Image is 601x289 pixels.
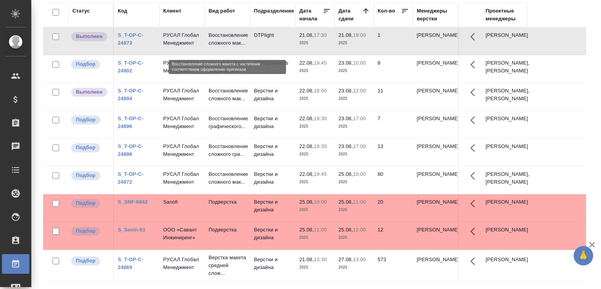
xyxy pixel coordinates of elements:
p: 2025 [299,123,331,130]
td: [PERSON_NAME] [482,111,527,138]
p: Подбор [76,227,95,235]
p: 27.08, [338,256,353,262]
p: РУСАЛ Глобал Менеджмент [163,170,201,186]
div: Статус [72,7,90,15]
td: 12 [374,222,413,249]
button: Здесь прячутся важные кнопки [466,27,484,46]
div: Вид работ [209,7,235,15]
a: S_T-OP-C-24894 [118,88,144,101]
p: Подбор [76,172,95,179]
p: 2025 [338,150,370,158]
p: [PERSON_NAME], [PERSON_NAME] [486,59,523,75]
p: РУСАЛ Глобал Менеджмент [163,87,201,103]
p: 2025 [338,39,370,47]
p: РУСАЛ Глобал Менеджмент [163,31,201,47]
p: 2025 [338,234,370,242]
td: Верстки и дизайна [250,83,295,110]
p: 25.08, [299,199,314,205]
p: Подбор [76,116,95,124]
td: 7 [374,111,413,138]
div: Проектные менеджеры [486,7,523,23]
p: 25.08, [299,227,314,233]
button: Здесь прячутся важные кнопки [466,166,484,185]
p: 22.08, [299,143,314,149]
p: 2025 [338,264,370,271]
button: Здесь прячутся важные кнопки [466,83,484,102]
p: [PERSON_NAME] [417,143,454,150]
p: 19:45 [314,171,327,177]
td: 11 [374,83,413,110]
td: DTPlight [250,27,295,55]
td: 20 [374,194,413,222]
p: 11:00 [353,199,366,205]
p: 2025 [338,123,370,130]
div: Можно подбирать исполнителей [70,226,109,237]
p: [PERSON_NAME] [417,31,454,39]
p: [PERSON_NAME], [PERSON_NAME] [486,170,523,186]
p: Восстановление сложного гра... [209,143,246,158]
p: 17:00 [353,116,366,121]
p: 21.08, [299,256,314,262]
p: 25.08, [338,171,353,177]
p: 10:00 [353,60,366,66]
div: Можно подбирать исполнителей [70,143,109,153]
p: РУСАЛ Глобал Менеджмент [163,256,201,271]
button: Здесь прячутся важные кнопки [466,111,484,130]
p: 2025 [338,178,370,186]
p: РУСАЛ Глобал Менеджмент [163,59,201,75]
button: Здесь прячутся важные кнопки [466,55,484,74]
p: 22.08, [299,88,314,94]
a: S_T-OP-C-24869 [118,256,144,270]
p: Подбор [76,199,95,207]
p: [PERSON_NAME] [417,170,454,178]
p: 2025 [299,206,331,214]
p: [PERSON_NAME] [417,198,454,206]
p: 21.08, [338,32,353,38]
td: 573 [374,252,413,279]
p: Sanofi [163,198,201,206]
button: Здесь прячутся важные кнопки [466,252,484,271]
div: Кол-во [378,7,395,15]
div: Дата сдачи [338,7,362,23]
div: Исполнитель завершил работу [70,87,109,98]
div: Дата начала [299,7,323,23]
p: 19:30 [314,116,327,121]
p: 2025 [338,206,370,214]
p: 2025 [299,150,331,158]
p: 23.08, [338,143,353,149]
p: 18:00 [314,88,327,94]
td: Верстки и дизайна [250,194,295,222]
p: [PERSON_NAME] [417,59,454,67]
a: S_SavIn-61 [118,227,146,233]
p: 19:00 [353,32,366,38]
td: Верстки и дизайна [250,139,295,166]
p: [PERSON_NAME] [417,115,454,123]
p: РУСАЛ Глобал Менеджмент [163,115,201,130]
div: Можно подбирать исполнителей [70,198,109,209]
p: 23.08, [338,88,353,94]
p: 2025 [338,95,370,103]
div: Подразделение [254,7,294,15]
p: 19:30 [314,143,327,149]
button: Здесь прячутся важные кнопки [466,222,484,241]
div: Клиент [163,7,181,15]
p: 23.08, [338,116,353,121]
div: Можно подбирать исполнителей [70,170,109,181]
p: 25.08, [338,227,353,233]
p: 2025 [299,264,331,271]
div: Можно подбирать исполнителей [70,256,109,266]
p: 2025 [299,67,331,75]
td: Верстки и дизайна [250,222,295,249]
p: 13:30 [314,256,327,262]
p: 21.08, [299,32,314,38]
p: 2025 [299,95,331,103]
td: [PERSON_NAME] [482,252,527,279]
p: 19:45 [314,60,327,66]
p: 2025 [299,234,331,242]
td: DTPspecialists [250,55,295,83]
p: [PERSON_NAME] [417,226,454,234]
span: 🙏 [577,247,590,264]
td: [PERSON_NAME] [482,194,527,222]
p: Выполнен [76,88,103,96]
td: [PERSON_NAME] [482,139,527,166]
